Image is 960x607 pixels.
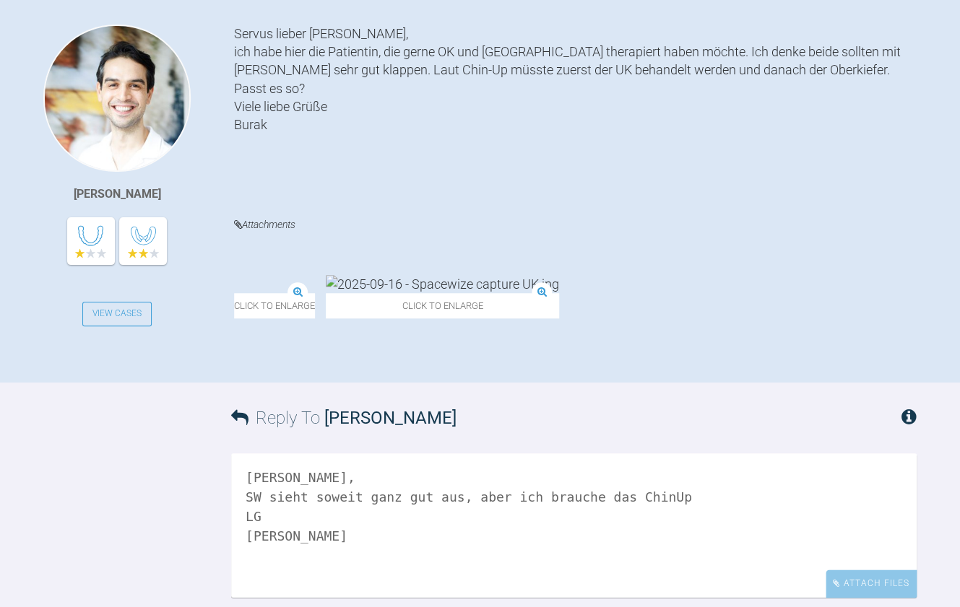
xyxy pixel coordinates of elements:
[74,185,161,204] div: [PERSON_NAME]
[234,216,917,234] h4: Attachments
[82,302,152,326] a: View Cases
[231,453,917,598] textarea: [PERSON_NAME], SW sieht soweit ganz gut aus, aber ich brauche das ChinUp LG [PERSON_NAME]
[326,293,559,318] span: Click to enlarge
[234,293,315,318] span: Click to enlarge
[826,569,917,598] div: Attach Files
[234,25,917,194] div: Servus lieber [PERSON_NAME], ich habe hier die Patientin, die gerne OK und [GEOGRAPHIC_DATA] ther...
[43,25,191,172] img: Dr. Burak Kusche
[231,404,457,432] h3: Reply To
[326,275,559,293] img: 2025-09-16 - Spacewize capture UK.jpg
[324,408,457,428] span: [PERSON_NAME]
